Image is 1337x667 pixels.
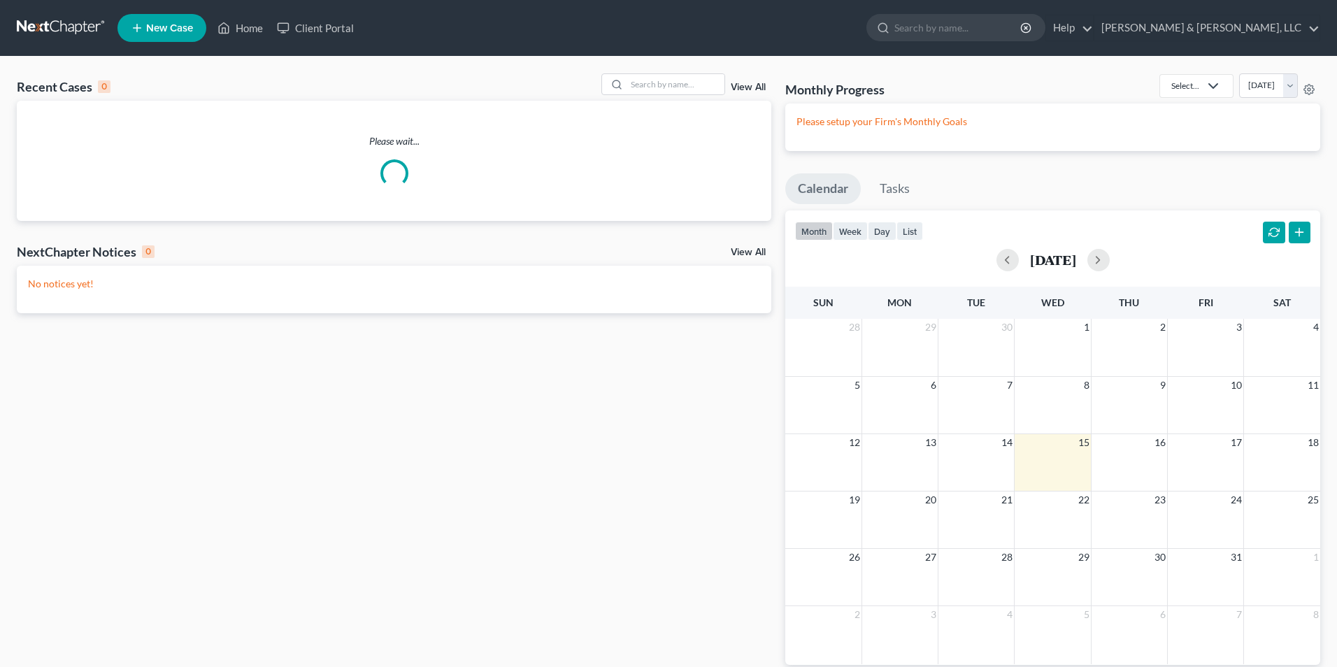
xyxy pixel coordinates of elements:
[17,134,771,148] p: Please wait...
[146,23,193,34] span: New Case
[17,243,155,260] div: NextChapter Notices
[1235,319,1243,336] span: 3
[17,78,110,95] div: Recent Cases
[785,81,885,98] h3: Monthly Progress
[1000,319,1014,336] span: 30
[1229,434,1243,451] span: 17
[1306,377,1320,394] span: 11
[1082,606,1091,623] span: 5
[1006,377,1014,394] span: 7
[868,222,896,241] button: day
[1159,377,1167,394] span: 9
[924,434,938,451] span: 13
[848,549,861,566] span: 26
[1312,549,1320,566] span: 1
[853,606,861,623] span: 2
[142,245,155,258] div: 0
[867,173,922,204] a: Tasks
[1229,549,1243,566] span: 31
[1235,606,1243,623] span: 7
[627,74,724,94] input: Search by name...
[848,492,861,508] span: 19
[1030,252,1076,267] h2: [DATE]
[1199,296,1213,308] span: Fri
[1082,377,1091,394] span: 8
[1312,606,1320,623] span: 8
[731,248,766,257] a: View All
[270,15,361,41] a: Client Portal
[894,15,1022,41] input: Search by name...
[1006,606,1014,623] span: 4
[1041,296,1064,308] span: Wed
[924,549,938,566] span: 27
[813,296,834,308] span: Sun
[833,222,868,241] button: week
[1312,319,1320,336] span: 4
[896,222,923,241] button: list
[98,80,110,93] div: 0
[1077,434,1091,451] span: 15
[785,173,861,204] a: Calendar
[1273,296,1291,308] span: Sat
[1229,492,1243,508] span: 24
[28,277,760,291] p: No notices yet!
[1000,434,1014,451] span: 14
[1306,434,1320,451] span: 18
[1153,434,1167,451] span: 16
[210,15,270,41] a: Home
[1000,549,1014,566] span: 28
[1119,296,1139,308] span: Thu
[887,296,912,308] span: Mon
[1094,15,1320,41] a: [PERSON_NAME] & [PERSON_NAME], LLC
[1000,492,1014,508] span: 21
[848,434,861,451] span: 12
[1306,492,1320,508] span: 25
[1046,15,1093,41] a: Help
[1082,319,1091,336] span: 1
[967,296,985,308] span: Tue
[924,492,938,508] span: 20
[1153,549,1167,566] span: 30
[853,377,861,394] span: 5
[1077,492,1091,508] span: 22
[1077,549,1091,566] span: 29
[1229,377,1243,394] span: 10
[1159,319,1167,336] span: 2
[795,222,833,241] button: month
[731,83,766,92] a: View All
[848,319,861,336] span: 28
[1153,492,1167,508] span: 23
[796,115,1309,129] p: Please setup your Firm's Monthly Goals
[929,377,938,394] span: 6
[929,606,938,623] span: 3
[1171,80,1199,92] div: Select...
[1159,606,1167,623] span: 6
[924,319,938,336] span: 29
